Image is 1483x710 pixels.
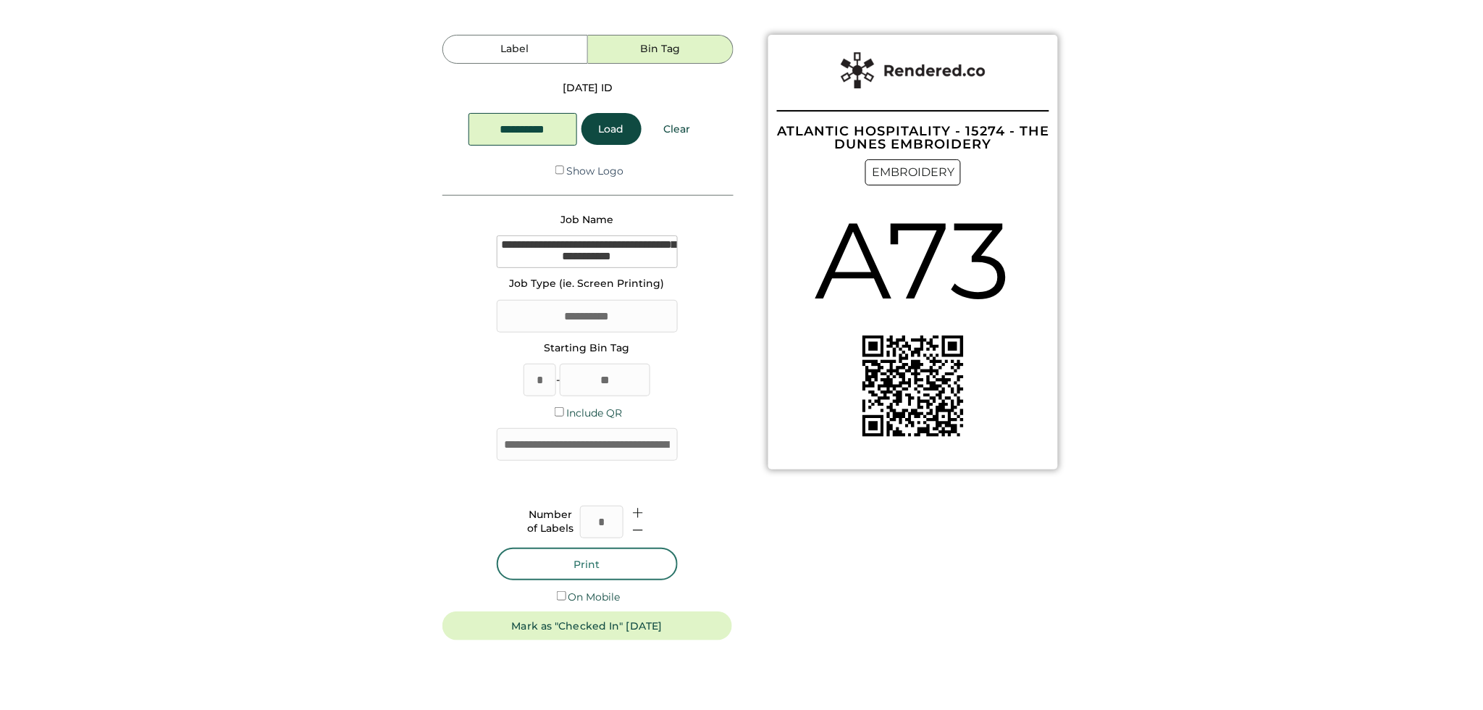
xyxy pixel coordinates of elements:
[815,185,1012,335] div: A73
[560,213,613,227] div: Job Name
[581,113,642,145] button: Load
[545,341,630,356] div: Starting Bin Tag
[528,508,574,536] div: Number of Labels
[841,52,986,88] img: Rendered%20Label%20Logo%402x.png
[442,611,732,640] button: Mark as "Checked In" [DATE]
[865,159,961,185] div: EMBROIDERY
[497,548,678,580] button: Print
[510,277,665,291] div: Job Type (ie. Screen Printing)
[566,406,622,419] label: Include QR
[566,164,623,177] label: Show Logo
[556,373,560,388] div: -
[568,590,621,603] label: On Mobile
[442,35,588,64] button: Label
[588,35,734,64] button: Bin Tag
[563,81,613,96] div: [DATE] ID
[777,125,1049,151] div: ATLANTIC HOSPITALITY - 15274 - THE DUNES EMBROIDERY
[646,113,708,145] button: Clear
